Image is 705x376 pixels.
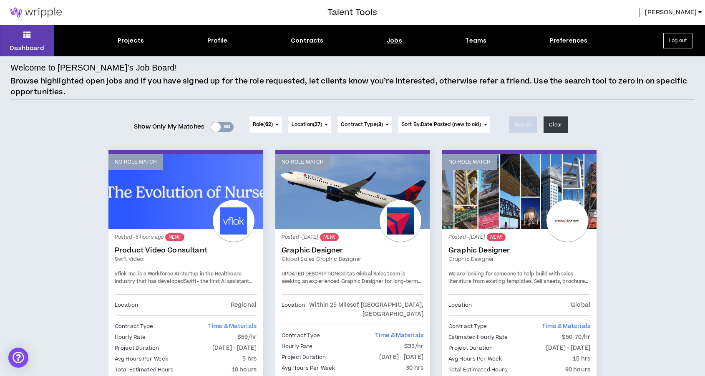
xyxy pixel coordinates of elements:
p: Avg Hours Per Week [448,354,502,363]
p: No Role Match [448,158,491,166]
p: Project Duration [282,353,326,362]
p: 5 hrs [242,354,257,363]
p: Location [115,300,138,310]
a: No Role Match [275,154,430,229]
p: Contract Type [115,322,154,331]
span: Time & Materials [208,322,257,331]
span: Show Only My Matches [134,121,204,133]
span: 27 [315,121,320,128]
p: Avg Hours Per Week [282,363,335,373]
p: Dashboard [10,44,44,53]
button: Role(62) [249,116,282,133]
h4: Welcome to [PERSON_NAME]’s Job Board! [10,61,177,74]
p: Global [571,300,590,310]
p: No Role Match [282,158,324,166]
p: Posted - [DATE] [448,233,590,241]
a: Swift video [115,255,257,263]
a: Product Video Consultant [115,246,257,255]
a: Graphic Designer [282,246,423,255]
div: Teams [465,36,486,45]
p: Contract Type [448,322,487,331]
span: Delta's Global Sales team is seeking an experienced Graphic Designer for long-term contract suppo... [282,270,423,314]
span: Time & Materials [542,322,590,331]
a: No Role Match [442,154,597,229]
p: 15 hrs [573,354,590,363]
span: Time & Materials [375,331,423,340]
p: $59/hr [237,333,257,342]
span: Location ( ) [292,121,322,129]
p: Project Duration [115,343,159,353]
p: $33/hr [404,342,423,351]
a: Global Sales Graphic Designer [282,255,423,263]
span: [PERSON_NAME] [645,8,697,17]
span: vflok Inc. is a Workforce AI startup in the Healthcare industry that has developed [115,270,242,285]
p: 90 hours [565,365,590,374]
p: Location [448,300,472,310]
p: No Role Match [115,158,157,166]
a: No Role Match [108,154,263,229]
p: Avg Hours Per Week [115,354,168,363]
button: Contract Type(3) [337,116,392,133]
p: $50-70/hr [562,333,590,342]
span: 3 [378,121,381,128]
sup: NEW! [320,233,339,241]
div: Contracts [291,36,323,45]
p: Hourly Rate [282,342,312,351]
p: Location [282,300,305,319]
a: Graphic Designer [448,246,590,255]
span: Role ( ) [253,121,273,129]
div: Preferences [550,36,588,45]
button: Clear [544,116,568,133]
span: Contract Type ( ) [341,121,383,129]
div: Profile [207,36,228,45]
p: Total Estimated Hours [115,365,174,374]
p: 10 hours [232,365,257,374]
p: Browse highlighted open jobs and if you have signed up for the role requested, let clients know y... [10,76,694,97]
div: Open Intercom Messenger [8,348,28,368]
span: Sort By: Date Posted (new to old) [402,121,481,128]
sup: NEW! [165,233,184,241]
div: Projects [118,36,144,45]
p: [DATE] - [DATE] [379,353,423,362]
p: Project Duration [448,343,493,353]
sup: NEW! [487,233,506,241]
p: Within 25 Miles of [GEOGRAPHIC_DATA], [GEOGRAPHIC_DATA] [305,300,423,319]
p: Regional [231,300,257,310]
span: 62 [265,121,271,128]
button: Sort By:Date Posted (new to old) [398,116,490,133]
p: Estimated Hourly Rate [448,333,508,342]
p: Posted - [DATE] [282,233,423,241]
h3: Talent Tools [327,6,377,19]
button: Log out [663,33,692,48]
p: [DATE] - [DATE] [212,343,257,353]
a: Swift [184,278,197,285]
p: [DATE] - [DATE] [546,343,590,353]
span: We are looking for someone to help build with sales literature from existing templates. Sell shee... [448,270,590,300]
strong: UPDATED DESCRIPTION: [282,270,339,278]
p: Posted - 6 hours ago [115,233,257,241]
p: 30 hrs [406,363,423,373]
button: Location(27) [288,116,331,133]
button: Search [509,116,537,133]
p: Hourly Rate [115,333,146,342]
p: Total Estimated Hours [448,365,508,374]
p: Contract Type [282,331,320,340]
a: Graphic Designer [448,255,590,263]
